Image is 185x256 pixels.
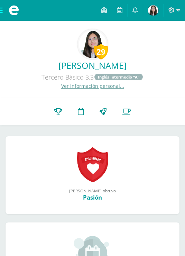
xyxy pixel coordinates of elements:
div: Tercero Básico 3.3 [6,71,179,83]
a: Inglés Intermedio "A" [94,74,143,80]
div: 29 [94,44,108,60]
img: d500cf7483cbc698b83f647f06220002.png [79,30,107,58]
a: [PERSON_NAME] [6,60,179,71]
div: Pasión [12,193,173,201]
a: Ver información personal... [61,83,124,89]
div: [PERSON_NAME] obtuvo [12,188,173,193]
img: 129361d4f31c6f94d124aba2bb22413d.png [148,5,158,16]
